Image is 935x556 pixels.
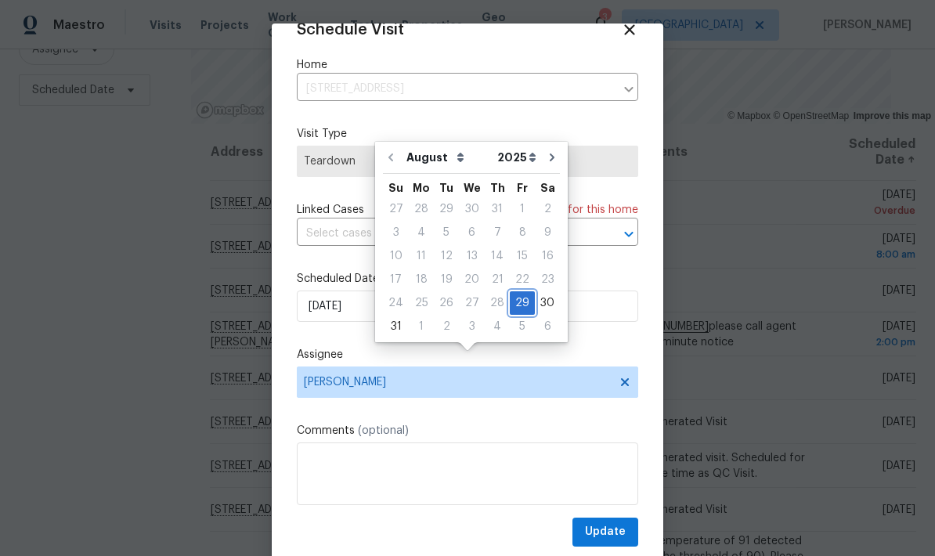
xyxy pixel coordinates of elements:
input: Enter in an address [297,77,615,101]
div: Mon Sep 01 2025 [409,315,434,338]
label: Visit Type [297,126,638,142]
div: 27 [459,292,485,314]
div: Thu Aug 07 2025 [485,221,510,244]
select: Year [493,146,540,169]
div: 14 [485,245,510,267]
div: Wed Aug 27 2025 [459,291,485,315]
div: Sat Aug 23 2025 [535,268,560,291]
div: 5 [510,316,535,338]
label: Home [297,57,638,73]
div: Tue Aug 26 2025 [434,291,459,315]
div: 29 [434,198,459,220]
div: 22 [510,269,535,291]
div: 24 [383,292,409,314]
div: Sun Aug 17 2025 [383,268,409,291]
div: Thu Aug 28 2025 [485,291,510,315]
div: 2 [434,316,459,338]
abbr: Thursday [490,182,505,193]
div: Fri Aug 01 2025 [510,197,535,221]
abbr: Sunday [388,182,403,193]
span: (optional) [358,425,409,436]
div: 1 [409,316,434,338]
div: Tue Aug 12 2025 [434,244,459,268]
span: Teardown [304,153,631,169]
div: Wed Aug 06 2025 [459,221,485,244]
div: Fri Aug 15 2025 [510,244,535,268]
div: 3 [383,222,409,244]
div: 19 [434,269,459,291]
abbr: Wednesday [464,182,481,193]
button: Update [572,518,638,547]
div: 11 [409,245,434,267]
div: Tue Aug 05 2025 [434,221,459,244]
div: Sun Aug 10 2025 [383,244,409,268]
input: M/D/YYYY [297,291,638,322]
div: Thu Aug 21 2025 [485,268,510,291]
div: Sun Jul 27 2025 [383,197,409,221]
div: 7 [485,222,510,244]
div: Thu Sep 04 2025 [485,315,510,338]
div: 28 [485,292,510,314]
div: 28 [409,198,434,220]
span: Update [585,522,626,542]
span: Schedule Visit [297,22,404,38]
div: Fri Aug 08 2025 [510,221,535,244]
div: 6 [459,222,485,244]
div: Mon Aug 25 2025 [409,291,434,315]
div: 9 [535,222,560,244]
div: Mon Aug 04 2025 [409,221,434,244]
div: Sat Aug 02 2025 [535,197,560,221]
div: Tue Sep 02 2025 [434,315,459,338]
abbr: Tuesday [439,182,453,193]
div: 8 [510,222,535,244]
div: Mon Jul 28 2025 [409,197,434,221]
div: 29 [510,292,535,314]
div: 18 [409,269,434,291]
button: Go to previous month [379,142,403,173]
div: Sat Aug 30 2025 [535,291,560,315]
div: 17 [383,269,409,291]
div: Fri Aug 29 2025 [510,291,535,315]
div: Sun Aug 24 2025 [383,291,409,315]
div: 2 [535,198,560,220]
abbr: Monday [413,182,430,193]
div: Thu Aug 14 2025 [485,244,510,268]
abbr: Saturday [540,182,555,193]
div: Thu Jul 31 2025 [485,197,510,221]
div: Sat Aug 16 2025 [535,244,560,268]
div: Sun Aug 31 2025 [383,315,409,338]
button: Open [618,223,640,245]
select: Month [403,146,493,169]
div: 31 [383,316,409,338]
div: 6 [535,316,560,338]
div: Tue Jul 29 2025 [434,197,459,221]
div: 30 [535,292,560,314]
div: 31 [485,198,510,220]
div: 4 [485,316,510,338]
div: 26 [434,292,459,314]
div: 25 [409,292,434,314]
label: Assignee [297,347,638,363]
div: 20 [459,269,485,291]
div: 1 [510,198,535,220]
div: Wed Jul 30 2025 [459,197,485,221]
div: 15 [510,245,535,267]
div: 27 [383,198,409,220]
div: 23 [535,269,560,291]
div: 16 [535,245,560,267]
div: 13 [459,245,485,267]
div: Tue Aug 19 2025 [434,268,459,291]
div: Sat Aug 09 2025 [535,221,560,244]
div: 12 [434,245,459,267]
abbr: Friday [517,182,528,193]
div: 21 [485,269,510,291]
span: Close [621,21,638,38]
div: 10 [383,245,409,267]
div: Wed Aug 13 2025 [459,244,485,268]
div: Fri Aug 22 2025 [510,268,535,291]
span: Linked Cases [297,202,364,218]
div: Sun Aug 03 2025 [383,221,409,244]
div: Wed Sep 03 2025 [459,315,485,338]
label: Comments [297,423,638,439]
button: Go to next month [540,142,564,173]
